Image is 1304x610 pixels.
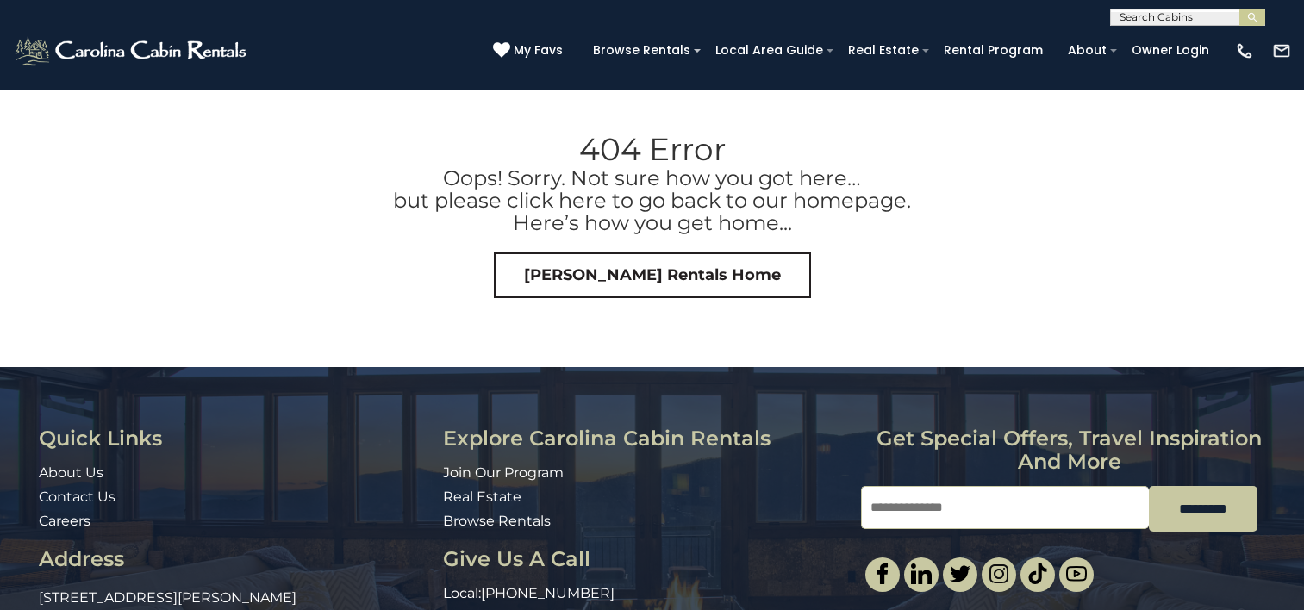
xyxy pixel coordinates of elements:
[443,584,847,604] p: Local:
[1123,37,1218,64] a: Owner Login
[911,563,932,584] img: linkedin-single.svg
[950,563,970,584] img: twitter-single.svg
[1235,41,1254,60] img: phone-regular-white.png
[935,37,1051,64] a: Rental Program
[1027,563,1048,584] img: tiktok.svg
[39,427,430,450] h3: Quick Links
[443,548,847,570] h3: Give Us A Call
[493,41,567,60] a: My Favs
[443,427,847,450] h3: Explore Carolina Cabin Rentals
[494,252,811,299] a: [PERSON_NAME] Rentals Home
[39,464,103,481] a: About Us
[707,37,832,64] a: Local Area Guide
[39,513,90,529] a: Careers
[839,37,927,64] a: Real Estate
[989,563,1009,584] img: instagram-single.svg
[861,427,1278,473] h3: Get special offers, travel inspiration and more
[39,489,115,505] a: Contact Us
[481,585,615,601] a: [PHONE_NUMBER]
[584,37,699,64] a: Browse Rentals
[872,563,893,584] img: facebook-single.svg
[13,34,252,68] img: White-1-2.png
[443,513,551,529] a: Browse Rentals
[39,548,430,570] h3: Address
[514,41,563,59] span: My Favs
[1066,563,1087,584] img: youtube-light.svg
[1059,37,1115,64] a: About
[443,464,564,481] a: Join Our Program
[443,489,521,505] a: Real Estate
[1272,41,1291,60] img: mail-regular-white.png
